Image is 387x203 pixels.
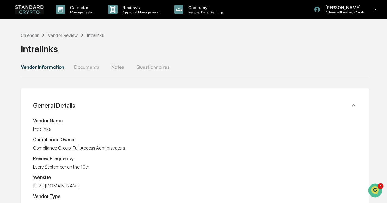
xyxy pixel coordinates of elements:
[131,60,174,74] button: Questionnaires
[6,18,111,27] p: How can we help?
[69,60,104,74] button: Documents
[183,5,227,10] p: Company
[6,142,11,147] div: 🔎
[43,151,74,156] a: Powered byPylon
[65,5,96,10] p: Calendar
[6,99,16,108] img: Ashley Sweren
[19,104,49,109] span: [PERSON_NAME]
[48,33,78,38] div: Vendor Review
[33,175,357,180] div: Website
[21,43,369,54] div: Intralinks
[27,58,84,63] div: We're available if you need us!
[33,183,357,189] div: [URL][DOMAIN_NAME]
[33,145,357,151] div: Compliance Group: Full Access Administrators
[33,194,357,199] div: Vendor Type
[94,71,111,79] button: See all
[321,5,365,10] p: [PERSON_NAME]
[33,156,357,161] div: Review Frequency
[321,10,365,14] p: Admin • Standard Crypto
[44,130,49,135] div: 🗄️
[21,60,69,74] button: Vendor Information
[367,183,384,199] iframe: Open customer support
[33,137,357,143] div: Compliance Owner
[6,73,41,78] div: Past conversations
[118,5,162,10] p: Reviews
[87,33,104,38] div: Intralinks
[6,52,17,63] img: 1746055101610-c473b297-6a78-478c-a979-82029cc54cd1
[21,33,39,38] div: Calendar
[28,96,362,115] div: General Details
[4,139,41,150] a: 🔎Data Lookup
[61,151,74,156] span: Pylon
[104,60,131,74] button: Notes
[19,88,49,93] span: [PERSON_NAME]
[54,104,66,109] span: [DATE]
[6,82,16,92] img: Ashley Sweren
[33,164,357,170] div: Every September on the 10th
[54,88,66,93] span: [DATE]
[50,130,76,136] span: Attestations
[51,104,53,109] span: •
[104,53,111,61] button: Start new chat
[33,118,357,124] div: Vendor Name
[21,60,369,74] div: secondary tabs example
[118,10,162,14] p: Approval Management
[27,52,100,58] div: Start new chat
[183,10,227,14] p: People, Data, Settings
[33,126,357,132] div: Intralinks
[12,141,38,147] span: Data Lookup
[65,10,96,14] p: Manage Tasks
[4,127,42,138] a: 🖐️Preclearance
[51,88,53,93] span: •
[12,130,39,136] span: Preclearance
[42,127,78,138] a: 🗄️Attestations
[15,5,44,14] img: logo
[6,130,11,135] div: 🖐️
[33,102,75,109] div: General Details
[13,52,24,63] img: 8933085812038_c878075ebb4cc5468115_72.jpg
